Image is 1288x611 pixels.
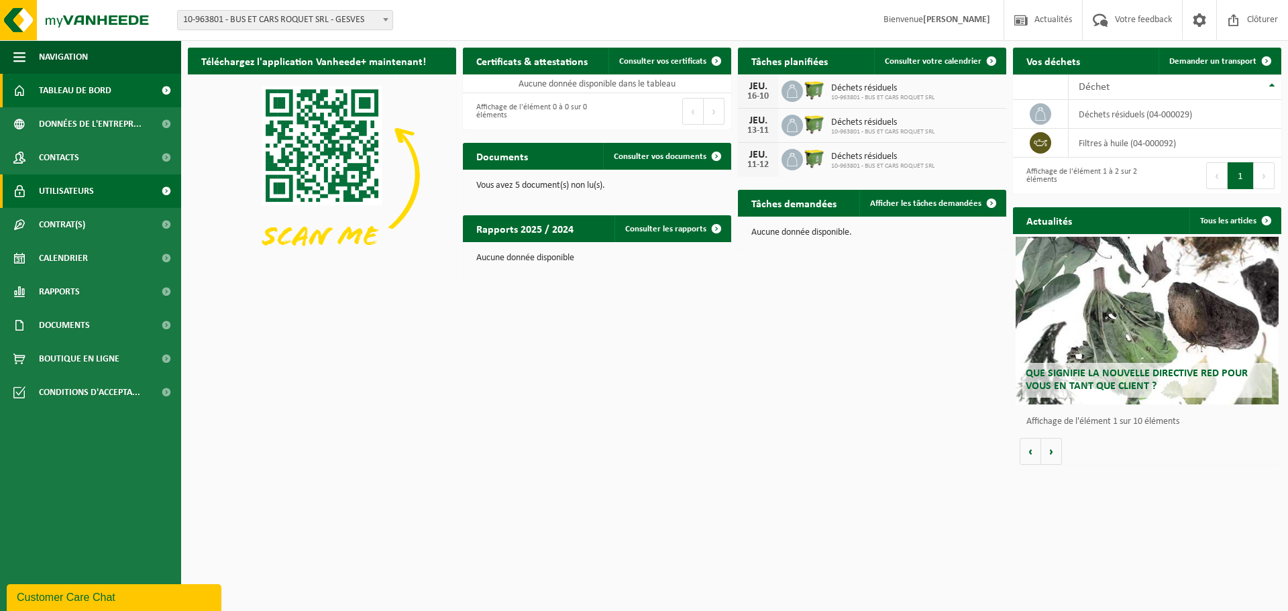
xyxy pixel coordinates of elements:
[870,199,981,208] span: Afficher les tâches demandées
[803,78,826,101] img: WB-1100-HPE-GN-50
[745,126,771,135] div: 13-11
[745,115,771,126] div: JEU.
[923,15,990,25] strong: [PERSON_NAME]
[1026,417,1275,427] p: Affichage de l'élément 1 sur 10 éléments
[831,94,934,102] span: 10-963801 - BUS ET CARS ROQUET SRL
[831,152,934,162] span: Déchets résiduels
[1228,162,1254,189] button: 1
[39,208,85,241] span: Contrat(s)
[463,48,601,74] h2: Certificats & attestations
[177,10,393,30] span: 10-963801 - BUS ET CARS ROQUET SRL - GESVES
[463,215,587,241] h2: Rapports 2025 / 2024
[1206,162,1228,189] button: Previous
[745,81,771,92] div: JEU.
[1069,129,1281,158] td: filtres à huile (04-000092)
[619,57,706,66] span: Consulter vos certificats
[603,143,730,170] a: Consulter vos documents
[745,160,771,170] div: 11-12
[188,48,439,74] h2: Téléchargez l'application Vanheede+ maintenant!
[39,40,88,74] span: Navigation
[682,98,704,125] button: Previous
[874,48,1005,74] a: Consulter votre calendrier
[1079,82,1110,93] span: Déchet
[859,190,1005,217] a: Afficher les tâches demandées
[1159,48,1280,74] a: Demander un transport
[751,228,993,237] p: Aucune donnée disponible.
[470,97,590,126] div: Affichage de l'élément 0 à 0 sur 0 éléments
[1041,438,1062,465] button: Volgende
[831,128,934,136] span: 10-963801 - BUS ET CARS ROQUET SRL
[188,74,456,276] img: Download de VHEPlus App
[745,150,771,160] div: JEU.
[1020,161,1140,190] div: Affichage de l'élément 1 à 2 sur 2 éléments
[1169,57,1256,66] span: Demander un transport
[476,254,718,263] p: Aucune donnée disponible
[39,241,88,275] span: Calendrier
[39,376,140,409] span: Conditions d'accepta...
[704,98,724,125] button: Next
[1013,48,1093,74] h2: Vos déchets
[476,181,718,190] p: Vous avez 5 document(s) non lu(s).
[738,48,841,74] h2: Tâches planifiées
[803,147,826,170] img: WB-1100-HPE-GN-50
[39,275,80,309] span: Rapports
[745,92,771,101] div: 16-10
[39,74,111,107] span: Tableau de bord
[614,152,706,161] span: Consulter vos documents
[1189,207,1280,234] a: Tous les articles
[39,107,142,141] span: Données de l'entrepr...
[885,57,981,66] span: Consulter votre calendrier
[463,143,541,169] h2: Documents
[614,215,730,242] a: Consulter les rapports
[1020,438,1041,465] button: Vorige
[1013,207,1085,233] h2: Actualités
[1069,100,1281,129] td: déchets résiduels (04-000029)
[608,48,730,74] a: Consulter vos certificats
[39,309,90,342] span: Documents
[831,162,934,170] span: 10-963801 - BUS ET CARS ROQUET SRL
[39,174,94,208] span: Utilisateurs
[39,342,119,376] span: Boutique en ligne
[463,74,731,93] td: Aucune donnée disponible dans le tableau
[39,141,79,174] span: Contacts
[178,11,392,30] span: 10-963801 - BUS ET CARS ROQUET SRL - GESVES
[831,83,934,94] span: Déchets résiduels
[1016,237,1279,404] a: Que signifie la nouvelle directive RED pour vous en tant que client ?
[1026,368,1248,392] span: Que signifie la nouvelle directive RED pour vous en tant que client ?
[7,581,224,611] iframe: chat widget
[831,117,934,128] span: Déchets résiduels
[803,113,826,135] img: WB-1100-HPE-GN-50
[738,190,850,216] h2: Tâches demandées
[1254,162,1275,189] button: Next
